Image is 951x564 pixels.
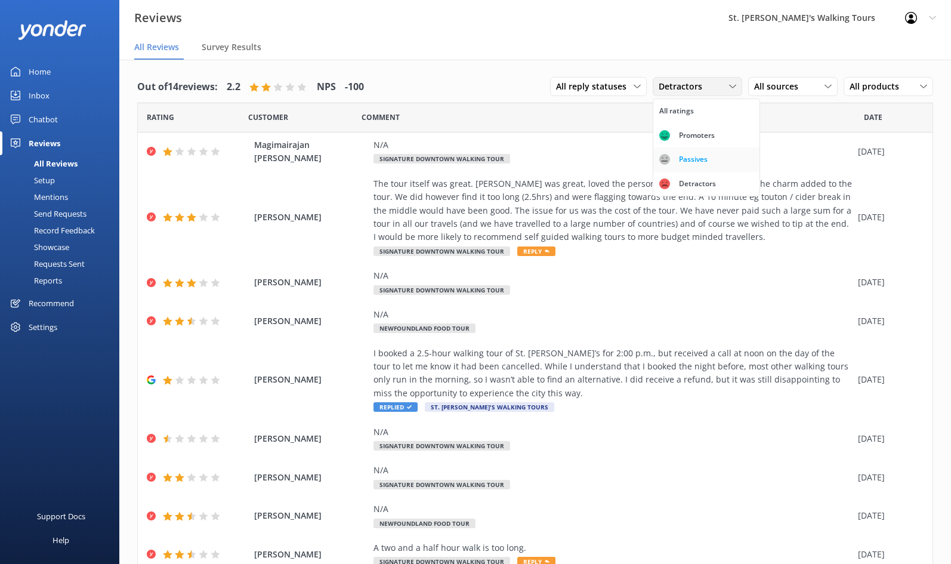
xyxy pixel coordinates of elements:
[248,112,288,123] span: Date
[373,441,510,451] span: Signature Downtown Walking Tour
[29,107,58,131] div: Chatbot
[858,211,918,224] div: [DATE]
[864,112,882,123] span: Date
[373,138,852,152] div: N/A
[7,155,78,172] div: All Reviews
[137,79,218,95] h4: Out of 14 reviews:
[254,211,368,224] span: [PERSON_NAME]
[659,105,694,117] div: All ratings
[7,172,55,189] div: Setup
[29,291,74,315] div: Recommend
[373,246,510,256] span: Signature Downtown Walking Tour
[754,80,805,93] span: All sources
[373,480,510,489] span: Signature Downtown Walking Tour
[858,315,918,328] div: [DATE]
[7,205,87,222] div: Send Requests
[254,548,368,561] span: [PERSON_NAME]
[7,189,119,205] a: Mentions
[202,41,261,53] span: Survey Results
[254,373,368,386] span: [PERSON_NAME]
[7,239,119,255] a: Showcase
[7,239,69,255] div: Showcase
[858,276,918,289] div: [DATE]
[29,60,51,84] div: Home
[670,153,717,165] div: Passives
[18,20,87,40] img: yonder-white-logo.png
[373,347,852,400] div: I booked a 2.5-hour walking tour of St. [PERSON_NAME]’s for 2:00 p.m., but received a call at noo...
[134,41,179,53] span: All Reviews
[556,80,634,93] span: All reply statuses
[227,79,240,95] h4: 2.2
[373,154,510,164] span: Signature Downtown Walking Tour
[53,528,69,552] div: Help
[858,432,918,445] div: [DATE]
[858,145,918,158] div: [DATE]
[858,471,918,484] div: [DATE]
[373,541,852,554] div: A two and a half hour walk is too long.
[254,509,368,522] span: [PERSON_NAME]
[670,130,724,141] div: Promoters
[373,323,475,333] span: Newfoundland Food Tour
[7,189,68,205] div: Mentions
[254,276,368,289] span: [PERSON_NAME]
[317,79,336,95] h4: NPS
[373,426,852,439] div: N/A
[29,131,60,155] div: Reviews
[7,155,119,172] a: All Reviews
[147,112,174,123] span: Date
[373,519,475,528] span: Newfoundland Food Tour
[373,464,852,477] div: N/A
[254,138,368,165] span: Magimairajan [PERSON_NAME]
[858,548,918,561] div: [DATE]
[659,80,709,93] span: Detractors
[134,8,182,27] h3: Reviews
[373,503,852,516] div: N/A
[254,315,368,328] span: [PERSON_NAME]
[7,272,119,289] a: Reports
[517,246,555,256] span: Reply
[858,509,918,522] div: [DATE]
[850,80,906,93] span: All products
[362,112,400,123] span: Question
[373,177,852,244] div: The tour itself was great. [PERSON_NAME] was great, loved the personalisation, the stories and th...
[7,255,119,272] a: Requests Sent
[29,84,50,107] div: Inbox
[254,432,368,445] span: [PERSON_NAME]
[29,315,57,339] div: Settings
[7,222,119,239] a: Record Feedback
[37,504,85,528] div: Support Docs
[373,285,510,295] span: Signature Downtown Walking Tour
[670,178,725,190] div: Detractors
[858,373,918,386] div: [DATE]
[254,471,368,484] span: [PERSON_NAME]
[7,272,62,289] div: Reports
[7,205,119,222] a: Send Requests
[7,172,119,189] a: Setup
[373,269,852,282] div: N/A
[7,255,85,272] div: Requests Sent
[7,222,95,239] div: Record Feedback
[425,402,554,412] span: St. [PERSON_NAME]'s Walking Tours
[345,79,364,95] h4: -100
[373,402,418,412] span: Replied
[373,308,852,321] div: N/A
